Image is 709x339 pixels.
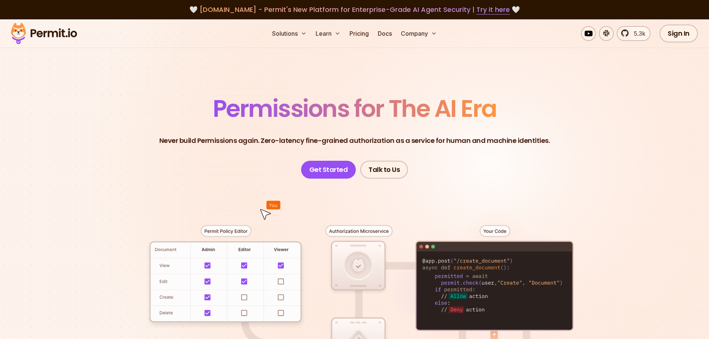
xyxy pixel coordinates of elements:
a: 5.3k [617,26,651,41]
div: 🤍 🤍 [18,4,691,15]
a: Get Started [301,161,356,179]
button: Solutions [269,26,310,41]
button: Company [398,26,440,41]
button: Learn [313,26,344,41]
a: Talk to Us [360,161,408,179]
a: Try it here [476,5,510,15]
img: Permit logo [7,21,80,46]
a: Docs [375,26,395,41]
span: [DOMAIN_NAME] - Permit's New Platform for Enterprise-Grade AI Agent Security | [199,5,510,14]
a: Sign In [660,25,698,42]
p: Never build Permissions again. Zero-latency fine-grained authorization as a service for human and... [159,135,550,146]
a: Pricing [346,26,372,41]
span: Permissions for The AI Era [213,92,496,125]
span: 5.3k [629,29,645,38]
